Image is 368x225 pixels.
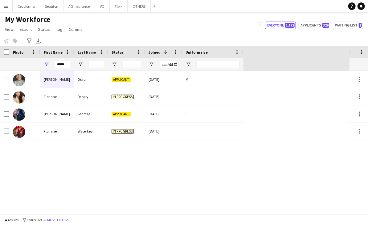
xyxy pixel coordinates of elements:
[359,23,362,28] span: 1
[74,105,108,122] div: Sacréas
[265,22,296,29] button: Everyone1,192
[13,0,40,12] button: Cecoforma
[13,108,25,121] img: Florian Sacréas
[186,77,188,82] span: M
[54,25,65,33] a: Tag
[56,27,63,32] span: Tag
[66,25,85,33] a: Comms
[40,0,63,12] button: Seauton
[17,25,34,33] a: Export
[35,37,42,45] app-action-btn: Export XLSX
[40,71,74,88] div: [PERSON_NAME]
[112,95,134,99] span: In progress
[78,62,83,67] button: Open Filter Menu
[26,37,33,45] app-action-btn: Advanced filters
[44,62,49,67] button: Open Filter Menu
[44,50,63,55] span: First Name
[112,77,131,82] span: Applicant
[74,123,108,140] div: Waterkeyn
[42,217,70,223] button: Remove filters
[74,71,108,88] div: Duru
[149,62,154,67] button: Open Filter Menu
[40,88,74,105] div: Floriane
[285,23,295,28] span: 1,192
[13,126,25,138] img: Floriane Waterkeyn
[26,218,42,222] span: 1 filter set
[128,0,151,12] button: OTHERS
[333,22,363,29] button: Waiting list1
[74,88,108,105] div: Pacary
[13,91,25,104] img: Floriane Pacary
[145,88,182,105] div: [DATE]
[20,27,32,32] span: Export
[186,62,191,67] button: Open Filter Menu
[35,25,52,33] a: Status
[145,123,182,140] div: [DATE]
[40,123,74,140] div: Floriane
[13,50,23,55] span: Photo
[5,15,50,24] span: My Workforce
[160,61,178,68] input: Joined Filter Input
[63,0,95,12] button: AG Insurance
[5,27,14,32] span: View
[2,25,16,33] a: View
[95,0,110,12] button: VO
[38,27,50,32] span: Status
[186,112,187,116] span: L
[13,74,25,86] img: Florina Duru
[78,50,96,55] span: Last Name
[112,112,131,117] span: Applicant
[197,61,240,68] input: Uniform size Filter Input
[145,71,182,88] div: [DATE]
[112,50,124,55] span: Status
[298,22,330,29] button: Applicants329
[112,129,134,134] span: In progress
[322,23,329,28] span: 329
[149,50,161,55] span: Joined
[69,27,83,32] span: Comms
[123,61,141,68] input: Status Filter Input
[110,0,128,12] button: Tipik
[145,105,182,122] div: [DATE]
[55,61,70,68] input: First Name Filter Input
[186,50,208,55] span: Uniform size
[112,62,117,67] button: Open Filter Menu
[40,105,74,122] div: [PERSON_NAME]
[89,61,104,68] input: Last Name Filter Input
